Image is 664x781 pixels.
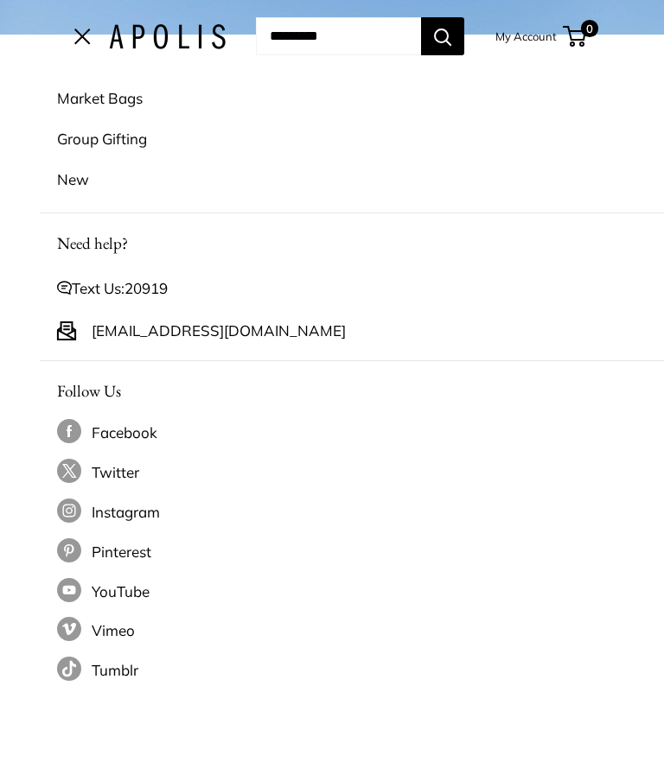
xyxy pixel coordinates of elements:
span: 0 [581,20,598,37]
button: Open menu [74,29,92,43]
button: Search [421,17,464,55]
img: Apolis [109,24,226,49]
a: [EMAIL_ADDRESS][DOMAIN_NAME] [92,317,346,345]
input: Search... [256,17,421,55]
a: My Account [495,26,557,47]
span: Text Us: [72,275,168,302]
a: 20919 [124,279,168,297]
a: 0 [565,26,586,47]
